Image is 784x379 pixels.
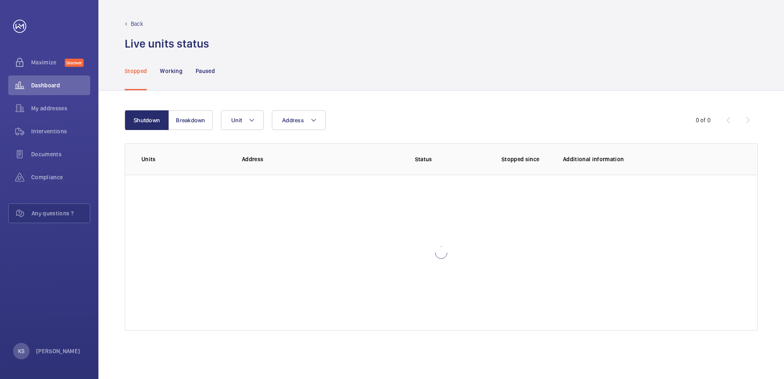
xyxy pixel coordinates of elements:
span: Address [282,117,304,123]
span: Documents [31,150,90,158]
span: Dashboard [31,81,90,89]
button: Unit [221,110,264,130]
p: Units [141,155,229,163]
button: Breakdown [169,110,213,130]
span: Any questions ? [32,209,90,217]
p: Stopped since [501,155,550,163]
span: Interventions [31,127,90,135]
p: Status [364,155,482,163]
span: Compliance [31,173,90,181]
p: Paused [196,67,215,75]
p: Stopped [125,67,147,75]
p: Working [160,67,182,75]
span: My addresses [31,104,90,112]
div: 0 of 0 [696,116,711,124]
h1: Live units status [125,36,209,51]
p: KS [18,347,25,355]
p: [PERSON_NAME] [36,347,80,355]
span: Maximize [31,58,65,66]
p: Back [131,20,143,28]
button: Address [272,110,326,130]
span: Unit [231,117,242,123]
p: Address [242,155,358,163]
button: Shutdown [125,110,169,130]
p: Additional information [563,155,741,163]
span: Discover [65,59,84,67]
